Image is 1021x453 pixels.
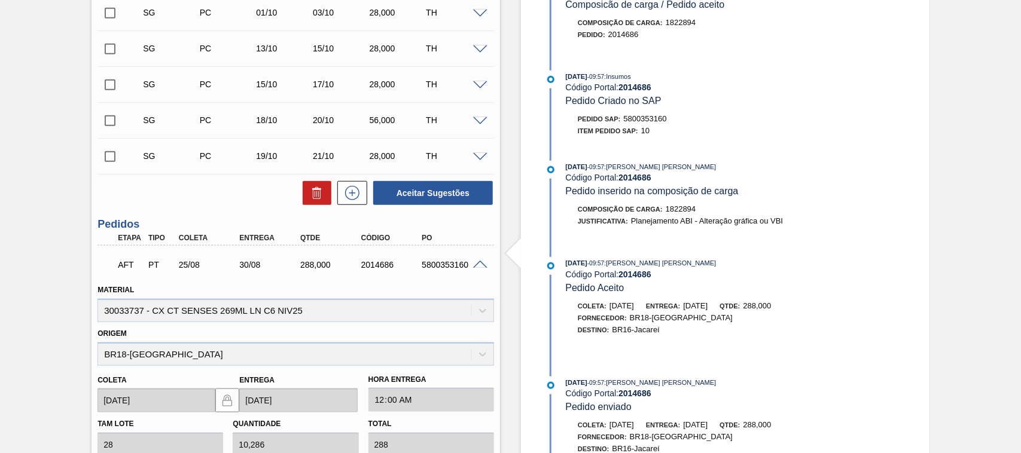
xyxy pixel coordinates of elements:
[720,302,740,310] span: Qtde:
[578,302,606,310] span: Coleta:
[310,8,372,17] div: 03/10/2025
[97,286,134,294] label: Material
[253,151,315,161] div: 19/10/2025
[578,326,609,333] span: Destino:
[566,388,850,398] div: Código Portal:
[358,260,426,270] div: 2014686
[566,379,587,386] span: [DATE]
[176,234,243,242] div: Coleta
[215,388,239,412] button: locked
[419,234,486,242] div: PO
[423,151,485,161] div: TH
[297,260,365,270] div: 288,000
[604,163,716,170] span: : [PERSON_NAME] [PERSON_NAME]
[547,262,554,270] img: atual
[578,19,663,26] span: Composição de Carga :
[368,420,392,428] label: Total
[367,8,429,17] div: 28,000
[118,260,143,270] p: AFT
[367,151,429,161] div: 28,000
[566,96,662,106] span: Pedido Criado no SAP
[720,421,740,428] span: Qtde:
[618,388,651,398] strong: 2014686
[630,313,733,322] span: BR18-[GEOGRAPHIC_DATA]
[631,216,783,225] span: Planejamento ABI - Alteração gráfica ou VBI
[578,218,628,225] span: Justificativa:
[97,388,215,412] input: dd/mm/yyyy
[683,420,708,429] span: [DATE]
[604,379,716,386] span: : [PERSON_NAME] [PERSON_NAME]
[97,420,133,428] label: Tam lote
[666,204,696,213] span: 1822894
[367,180,494,206] div: Aceitar Sugestões
[310,115,372,125] div: 20/10/2025
[367,79,429,89] div: 28,000
[115,252,146,278] div: Aguardando Fornecimento
[176,260,243,270] div: 25/08/2025
[367,44,429,53] div: 28,000
[253,8,315,17] div: 01/10/2025
[310,44,372,53] div: 15/10/2025
[566,270,850,279] div: Código Portal:
[578,206,663,213] span: Composição de Carga :
[236,260,304,270] div: 30/08/2025
[140,79,202,89] div: Sugestão Criada
[233,420,281,428] label: Quantidade
[608,30,639,39] span: 2014686
[587,74,604,80] span: - 09:57
[618,173,651,182] strong: 2014686
[145,260,176,270] div: Pedido de Transferência
[743,301,772,310] span: 288,000
[97,376,126,384] label: Coleta
[239,376,275,384] label: Entrega
[618,270,651,279] strong: 2014686
[97,218,494,231] h3: Pedidos
[743,420,772,429] span: 288,000
[566,283,624,293] span: Pedido Aceito
[624,114,667,123] span: 5800353160
[423,115,485,125] div: TH
[310,151,372,161] div: 21/10/2025
[373,181,493,205] button: Aceitar Sugestões
[547,166,554,173] img: atual
[587,260,604,267] span: - 09:57
[358,234,426,242] div: Código
[612,444,660,453] span: BR16-Jacareí
[612,325,660,334] span: BR16-Jacareí
[297,181,331,205] div: Excluir Sugestões
[140,115,202,125] div: Sugestão Criada
[578,115,621,123] span: Pedido SAP:
[578,433,627,440] span: Fornecedor:
[566,186,739,196] span: Pedido inserido na composição de carga
[331,181,367,205] div: Nova sugestão
[566,73,587,80] span: [DATE]
[220,393,234,408] img: locked
[604,259,716,267] span: : [PERSON_NAME] [PERSON_NAME]
[578,421,606,428] span: Coleta:
[609,420,634,429] span: [DATE]
[367,115,429,125] div: 56,000
[423,79,485,89] div: TH
[197,115,259,125] div: Pedido de Compra
[423,8,485,17] div: TH
[547,382,554,389] img: atual
[618,82,651,92] strong: 2014686
[578,127,638,134] span: Item pedido SAP:
[578,445,609,452] span: Destino:
[310,79,372,89] div: 17/10/2025
[587,164,604,170] span: - 09:57
[145,234,176,242] div: Tipo
[630,432,733,441] span: BR18-[GEOGRAPHIC_DATA]
[197,8,259,17] div: Pedido de Compra
[97,329,127,338] label: Origem
[419,260,486,270] div: 5800353160
[566,259,587,267] span: [DATE]
[197,44,259,53] div: Pedido de Compra
[253,79,315,89] div: 15/10/2025
[641,126,650,135] span: 10
[423,44,485,53] div: TH
[368,371,494,388] label: Hora Entrega
[197,151,259,161] div: Pedido de Compra
[236,234,304,242] div: Entrega
[547,76,554,83] img: atual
